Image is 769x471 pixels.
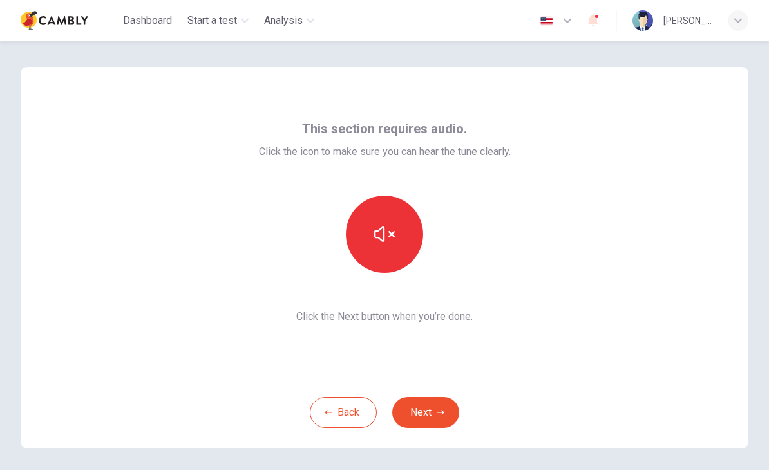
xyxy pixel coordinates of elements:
[259,144,511,160] span: Click the icon to make sure you can hear the tune clearly.
[264,13,303,28] span: Analysis
[310,397,377,428] button: Back
[182,9,254,32] button: Start a test
[663,13,712,28] div: [PERSON_NAME]
[392,397,459,428] button: Next
[187,13,237,28] span: Start a test
[21,8,88,33] img: Cambly logo
[123,13,172,28] span: Dashboard
[259,9,319,32] button: Analysis
[118,9,177,32] button: Dashboard
[259,309,511,324] span: Click the Next button when you’re done.
[632,10,653,31] img: Profile picture
[538,16,555,26] img: en
[21,8,118,33] a: Cambly logo
[302,118,467,139] span: This section requires audio.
